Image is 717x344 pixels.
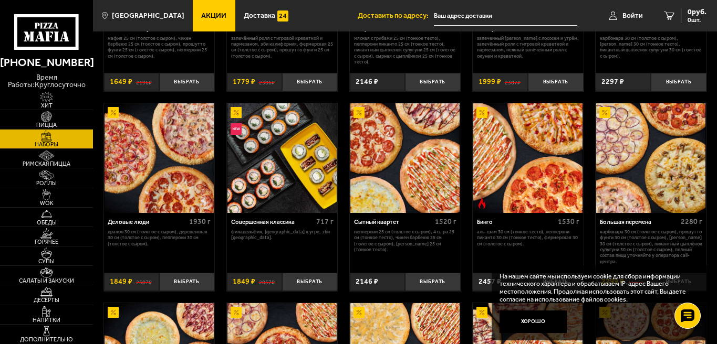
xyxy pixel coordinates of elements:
[231,107,242,118] img: Акционный
[476,107,487,118] img: Акционный
[356,278,378,285] span: 2146 ₽
[233,278,255,285] span: 1849 ₽
[231,229,334,241] p: Филадельфия, [GEOGRAPHIC_DATA] в угре, Эби [GEOGRAPHIC_DATA].
[259,78,275,85] s: 2306 ₽
[233,78,255,85] span: 1779 ₽
[600,219,678,226] div: Большая перемена
[688,17,706,23] span: 0 шт.
[651,73,706,91] button: Выбрать
[477,219,555,226] div: Бинго
[136,278,152,285] s: 2507 ₽
[500,310,567,333] button: Хорошо
[358,12,434,19] span: Доставить по адресу:
[112,12,184,19] span: [GEOGRAPHIC_DATA]
[477,229,579,246] p: Аль-Шам 30 см (тонкое тесто), Пепперони Пиканто 30 см (тонкое тесто), Фермерская 30 см (толстое с...
[479,78,501,85] span: 1999 ₽
[108,307,119,318] img: Акционный
[500,273,693,304] p: На нашем сайте мы используем cookie для сбора информации технического характера и обрабатываем IP...
[108,107,119,118] img: Акционный
[354,107,365,118] img: Акционный
[189,217,211,226] span: 1930 г
[350,103,460,212] img: Сытный квартет
[108,219,186,226] div: Деловые люди
[476,307,487,318] img: Акционный
[354,219,432,226] div: Сытный квартет
[201,12,226,19] span: Акции
[282,73,337,91] button: Выбрать
[227,103,338,212] a: АкционныйНовинкаСовершенная классика
[601,78,624,85] span: 2297 ₽
[227,103,337,212] img: Совершенная классика
[354,35,456,65] p: Мясная с грибами 25 см (тонкое тесто), Пепперони Пиканто 25 см (тонкое тесто), Пикантный цыплёнок...
[405,273,460,291] button: Выбрать
[159,273,214,291] button: Выбрать
[110,278,132,285] span: 1849 ₽
[244,12,275,19] span: Доставка
[277,10,288,21] img: 15daf4d41897b9f0e9f617042186c801.svg
[479,278,501,285] span: 2457 ₽
[528,73,583,91] button: Выбрать
[350,103,461,212] a: АкционныйСытный квартет
[596,103,706,212] a: АкционныйБольшая перемена
[136,78,152,85] s: 2196 ₽
[259,278,275,285] s: 2057 ₽
[316,217,334,226] span: 717 г
[354,307,365,318] img: Акционный
[108,229,210,246] p: Дракон 30 см (толстое с сыром), Деревенская 30 см (толстое с сыром), Пепперони 30 см (толстое с с...
[105,103,214,212] img: Деловые люди
[110,78,132,85] span: 1649 ₽
[231,123,242,134] img: Новинка
[688,8,706,16] span: 0 руб.
[231,219,314,226] div: Совершенная классика
[356,78,378,85] span: 2146 ₽
[505,78,521,85] s: 2307 ₽
[354,229,456,253] p: Пепперони 25 см (толстое с сыром), 4 сыра 25 см (тонкое тесто), Чикен Барбекю 25 см (толстое с сы...
[104,103,215,212] a: АкционныйДеловые люди
[159,73,214,91] button: Выбрать
[473,103,583,212] img: Бинго
[435,217,456,226] span: 1520 г
[558,217,579,226] span: 1530 г
[600,35,702,59] p: Карбонара 30 см (толстое с сыром), [PERSON_NAME] 30 см (тонкое тесто), Пикантный цыплёнок сулугун...
[600,229,702,264] p: Карбонара 30 см (толстое с сыром), Прошутто Фунги 30 см (толстое с сыром), [PERSON_NAME] 30 см (т...
[108,35,210,59] p: Мафия 25 см (толстое с сыром), Чикен Барбекю 25 см (толстое с сыром), Прошутто Фунги 25 см (толст...
[596,103,705,212] img: Большая перемена
[477,35,579,59] p: Запеченный [PERSON_NAME] с лососем и угрём, Запечённый ролл с тигровой креветкой и пармезаном, Не...
[681,217,702,226] span: 2280 г
[622,12,643,19] span: Войти
[282,273,337,291] button: Выбрать
[434,6,577,26] input: Ваш адрес доставки
[476,198,487,209] img: Острое блюдо
[231,35,334,59] p: Запечённый ролл с тигровой креветкой и пармезаном, Эби Калифорния, Фермерская 25 см (толстое с сы...
[405,73,460,91] button: Выбрать
[599,107,610,118] img: Акционный
[473,103,584,212] a: АкционныйОстрое блюдоБинго
[231,307,242,318] img: Акционный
